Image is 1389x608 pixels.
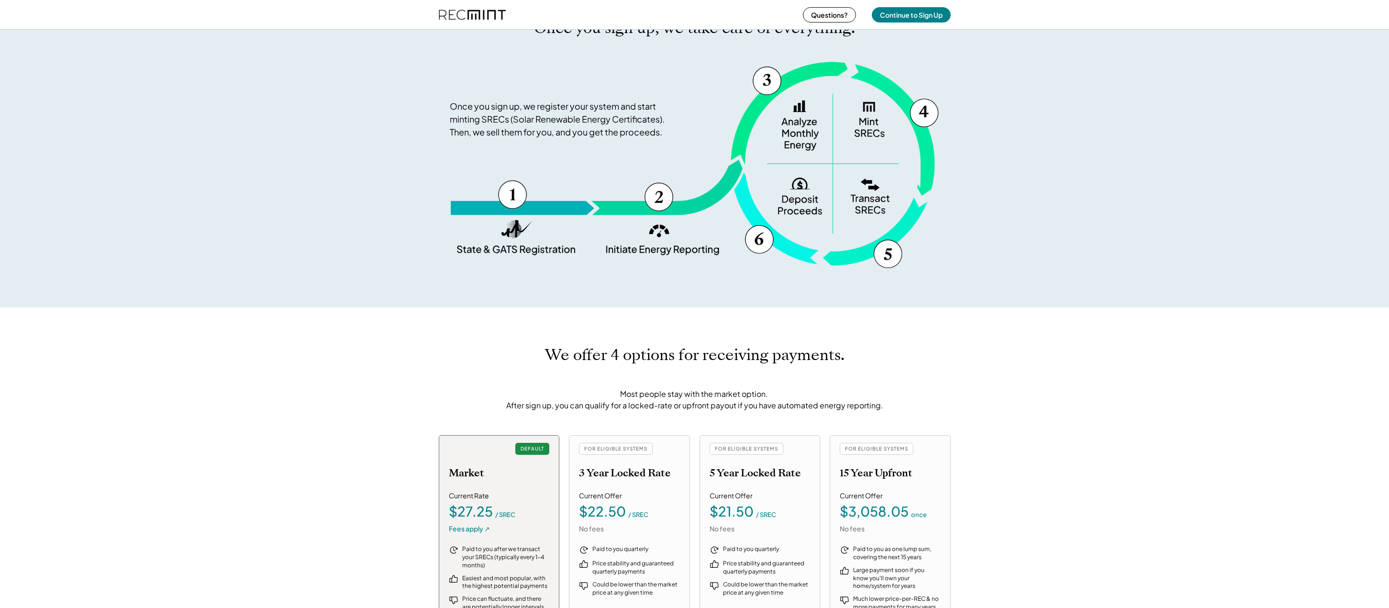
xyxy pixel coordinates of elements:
[592,581,680,597] div: Could be lower than the market price at any given time
[579,443,653,455] div: FOR ELIGIBLE SYSTEMS
[579,467,671,479] h2: 3 Year Locked Rate
[756,512,776,518] div: / SREC
[439,2,506,27] img: recmint-logotype%403x%20%281%29.jpeg
[579,524,604,534] div: No fees
[710,505,754,518] div: $21.50
[840,443,913,455] div: FOR ELIGIBLE SYSTEMS
[462,545,550,569] div: Paid to you after we transact your SRECs (typically every 1-4 months)
[723,545,811,553] div: Paid to you quarterly
[579,505,626,518] div: $22.50
[853,545,941,562] div: Paid to you as one lump sum, covering the next 15 years
[449,505,493,518] div: $27.25
[723,560,811,576] div: Price stability and guaranteed quarterly payments
[503,388,886,411] div: Most people stay with the market option. After sign up, you can qualify for a locked-rate or upfr...
[592,545,680,553] div: Paid to you quarterly
[515,443,549,455] div: DEFAULT
[495,512,515,518] div: / SREC
[803,7,856,23] button: Questions?
[840,505,909,518] div: $3,058.05
[449,524,490,534] div: Fees apply ↗
[840,467,912,479] h2: 15 Year Upfront
[450,100,677,138] div: Once you sign up, we register your system and start minting SRECs (Solar Renewable Energy Certifi...
[449,491,489,501] div: Current Rate
[853,566,941,590] div: Large payment soon if you know you'll own your home/system for years
[710,524,734,534] div: No fees
[840,491,883,501] div: Current Offer
[723,581,811,597] div: Could be lower than the market price at any given time
[710,467,801,479] h2: 5 Year Locked Rate
[872,7,951,23] button: Continue to Sign Up
[840,524,865,534] div: No fees
[534,19,855,37] h1: Once you sign up, we take care of everything.
[710,443,783,455] div: FOR ELIGIBLE SYSTEMS
[579,491,622,501] div: Current Offer
[462,574,550,591] div: Easiest and most popular, with the highest potential payments
[710,491,753,501] div: Current Offer
[545,346,845,364] h1: We offer 4 options for receiving payments.
[911,512,927,518] div: once
[592,560,680,576] div: Price stability and guaranteed quarterly payments
[628,512,648,518] div: / SREC
[449,467,484,479] h2: Market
